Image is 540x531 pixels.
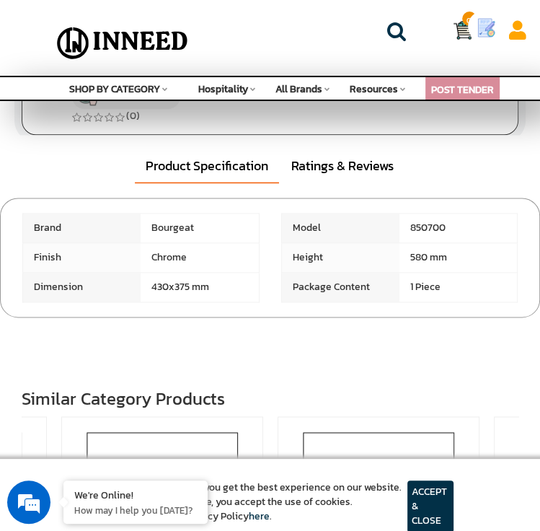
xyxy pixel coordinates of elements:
[126,108,140,123] a: (0)
[431,82,494,97] a: POST TENDER
[399,243,517,272] span: 580 mm
[141,214,258,242] span: Bourgeat
[198,82,248,97] span: Hospitality
[282,243,399,272] span: Height
[453,14,459,46] a: Cart 0
[47,25,198,61] img: Inneed.Market
[23,273,141,302] span: Dimension
[350,82,398,97] span: Resources
[69,82,160,97] span: SHOP BY CATEGORY
[141,273,258,302] span: 430x375 mm
[99,88,164,103] span: Verified Seller
[74,504,197,517] p: How may I help you today?
[74,488,197,501] div: We're Online!
[453,19,475,41] img: Cart
[135,149,279,184] a: Product Specification
[249,509,270,524] a: here
[141,243,258,272] span: Chrome
[399,273,517,302] span: 1 Piece
[282,214,399,242] span: Model
[23,214,141,242] span: Brand
[22,390,518,408] h3: Similar Category Products
[275,82,322,97] span: All Brands
[399,214,517,242] span: 850700
[477,18,496,38] img: Show My Quotes
[462,12,477,26] span: 0
[280,149,404,183] a: Ratings & Reviews
[282,273,399,302] span: Package Content
[23,243,141,272] span: Finish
